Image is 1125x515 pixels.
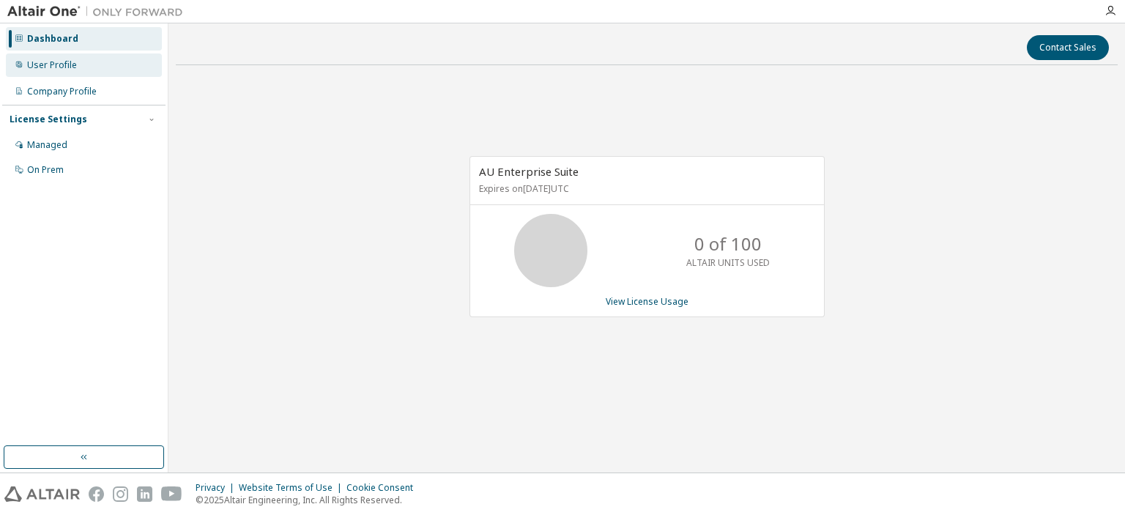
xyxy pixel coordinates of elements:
[27,59,77,71] div: User Profile
[27,86,97,97] div: Company Profile
[694,231,762,256] p: 0 of 100
[479,164,579,179] span: AU Enterprise Suite
[89,486,104,502] img: facebook.svg
[137,486,152,502] img: linkedin.svg
[239,482,346,494] div: Website Terms of Use
[4,486,80,502] img: altair_logo.svg
[479,182,812,195] p: Expires on [DATE] UTC
[196,482,239,494] div: Privacy
[27,33,78,45] div: Dashboard
[7,4,190,19] img: Altair One
[346,482,422,494] div: Cookie Consent
[113,486,128,502] img: instagram.svg
[686,256,770,269] p: ALTAIR UNITS USED
[606,295,688,308] a: View License Usage
[27,139,67,151] div: Managed
[1027,35,1109,60] button: Contact Sales
[10,114,87,125] div: License Settings
[27,164,64,176] div: On Prem
[196,494,422,506] p: © 2025 Altair Engineering, Inc. All Rights Reserved.
[161,486,182,502] img: youtube.svg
